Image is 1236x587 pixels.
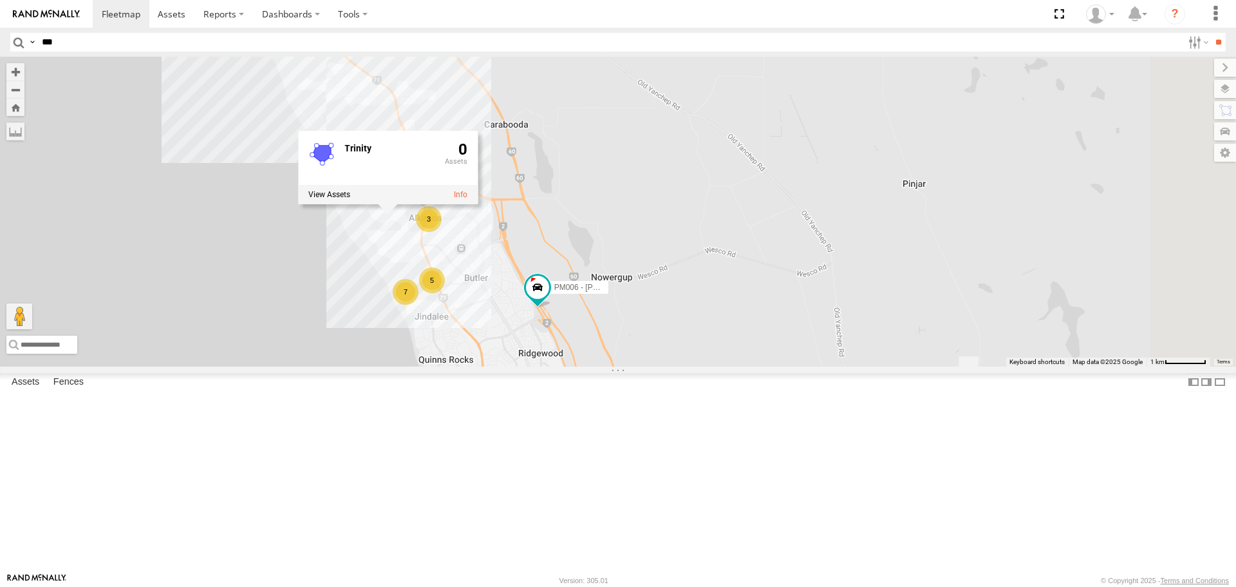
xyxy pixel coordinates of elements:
[7,574,66,587] a: Visit our Website
[308,190,350,199] label: View assets associated with this fence
[5,374,46,392] label: Assets
[1183,33,1211,52] label: Search Filter Options
[6,122,24,140] label: Measure
[554,283,649,292] span: PM006 - [PERSON_NAME]
[1072,358,1143,365] span: Map data ©2025 Google
[1009,358,1065,367] button: Keyboard shortcuts
[1101,577,1229,584] div: © Copyright 2025 -
[344,144,435,153] div: Fence Name - Trinity
[1200,373,1213,392] label: Dock Summary Table to the Right
[1213,373,1226,392] label: Hide Summary Table
[6,81,24,99] button: Zoom out
[13,10,80,19] img: rand-logo.svg
[6,63,24,81] button: Zoom in
[419,267,445,293] div: 5
[27,33,37,52] label: Search Query
[6,99,24,116] button: Zoom Home
[416,206,442,232] div: 3
[1217,359,1230,364] a: Terms
[1187,373,1200,392] label: Dock Summary Table to the Left
[454,190,467,199] a: View fence details
[1150,358,1165,365] span: 1 km
[1214,144,1236,162] label: Map Settings
[559,577,608,584] div: Version: 305.01
[393,279,418,305] div: 7
[1147,358,1210,367] button: Map scale: 1 km per 61 pixels
[1081,5,1119,24] div: Hayley Petersen
[6,303,32,329] button: Drag Pegman onto the map to open Street View
[1165,4,1185,24] i: ?
[47,374,90,392] label: Fences
[1161,577,1229,584] a: Terms and Conditions
[445,141,467,182] div: 0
